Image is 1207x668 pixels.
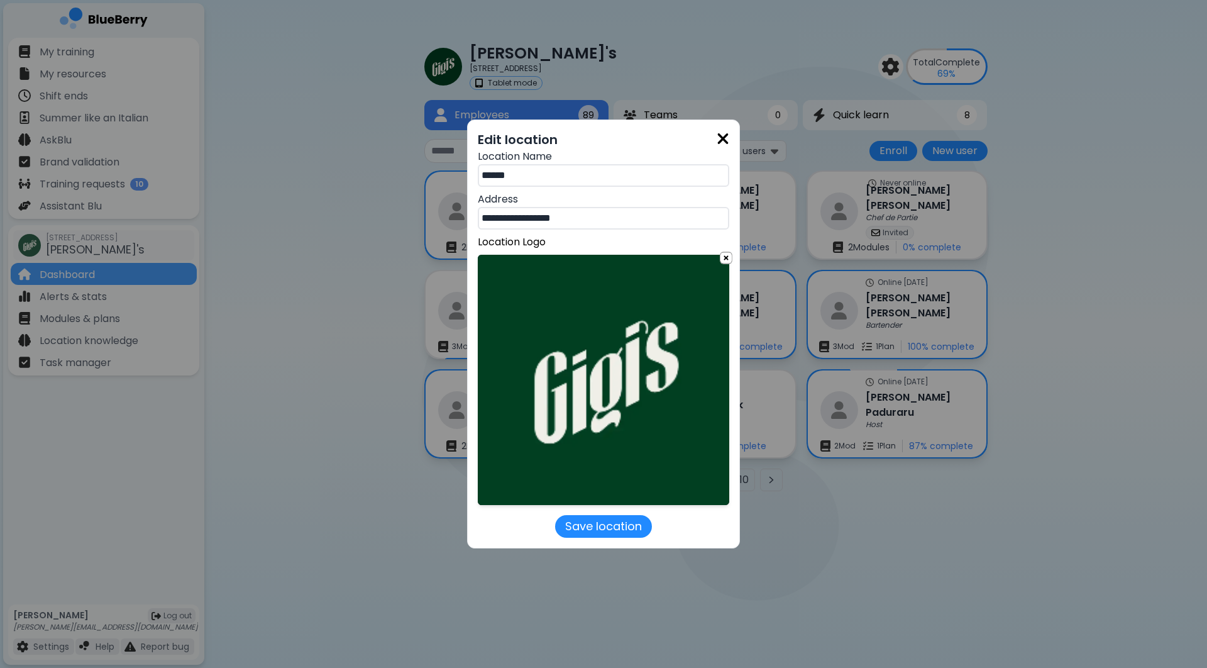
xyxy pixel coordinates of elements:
img: close icon [717,130,729,147]
button: Save location [555,515,652,538]
img: 660e18c3-1a67-4cfc-87d0-e2431893f660-gigis-logo.png [478,255,729,505]
p: Location Logo [478,235,729,250]
img: upload [720,252,732,265]
p: Location Name [478,149,729,164]
p: Edit location [478,130,729,149]
p: Address [478,192,729,207]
